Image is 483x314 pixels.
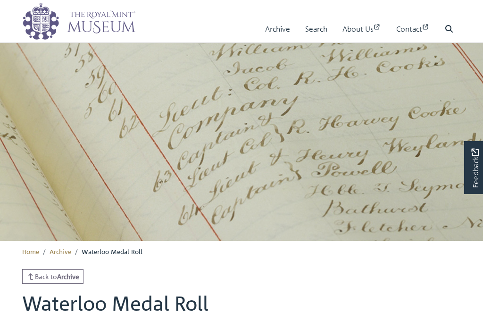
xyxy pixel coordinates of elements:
a: Archive [265,16,290,42]
a: Home [22,247,39,255]
a: Archive [50,247,71,255]
span: Waterloo Medal Roll [82,247,142,255]
a: Would you like to provide feedback? [464,141,483,194]
strong: Archive [57,272,79,280]
a: Search [305,16,327,42]
a: Contact [396,16,430,42]
a: About Us [342,16,381,42]
img: logo_wide.png [22,2,135,40]
a: Back toArchive [22,269,83,284]
span: Feedback [469,149,481,188]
